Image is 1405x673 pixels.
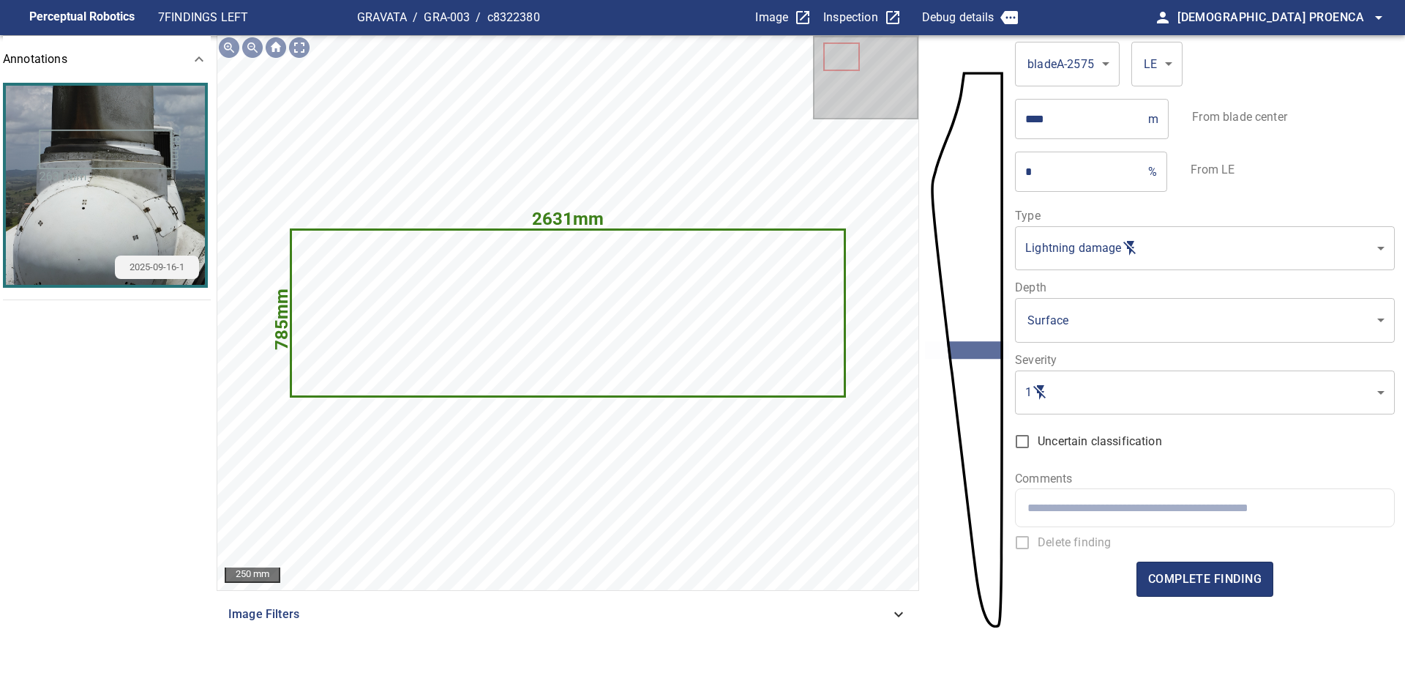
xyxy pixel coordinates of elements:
[1015,297,1394,343] div: Surface
[823,9,878,26] p: Inspection
[357,9,407,26] p: GRAVATA
[1136,562,1273,597] button: complete finding
[1015,41,1120,86] div: bladeA-2575
[1191,164,1234,176] label: From LE
[1172,3,1387,32] button: [DEMOGRAPHIC_DATA] Proenca
[1015,473,1394,485] label: Comments
[1015,370,1394,414] div: 1
[217,36,241,59] div: Zoom in
[1025,384,1371,401] div: Does not match with suggested severity of 2
[158,9,357,26] p: 7 FINDINGS LEFT
[217,597,919,632] div: Image Filters
[413,9,418,26] span: /
[1154,9,1172,26] span: person
[476,9,481,26] span: /
[1015,226,1394,270] div: Lightning damage
[6,86,205,285] button: 2025-09-16-1
[1025,239,1371,257] div: Lightning damage
[29,6,135,29] figcaption: Perceptual Robotics
[424,10,470,24] a: GRA-003
[487,10,540,24] a: c8322380
[1148,165,1157,179] p: %
[1370,9,1387,26] span: arrow_drop_down
[6,86,205,285] img: Cropped image of finding key GRAVATA/GRA-003/c8322380-93b8-11f0-845c-ab7962bb7e53. Inspection 202...
[1025,55,1096,73] div: bladeA-2575
[228,606,890,623] span: Image Filters
[1015,354,1394,366] label: Severity
[3,51,67,68] p: Annotations
[271,289,292,350] text: 785mm
[1131,41,1183,86] div: LE
[1038,433,1162,450] span: Uncertain classification
[1142,55,1159,73] div: LE
[1015,282,1394,294] label: Depth
[1192,111,1287,123] label: From blade center
[1038,534,1111,551] span: Delete finding
[1025,311,1371,330] div: Surface
[1007,426,1382,457] label: Select this if you're unsure about the classification and it may need further review, reinspectio...
[3,36,214,83] div: Annotations
[121,261,193,275] span: 2025-09-16-1
[532,209,604,229] text: 2631mm
[1015,210,1394,222] label: Type
[922,9,994,26] p: Debug details
[1148,569,1262,590] span: complete finding
[755,9,788,26] p: Image
[288,36,311,59] div: Toggle full page
[1177,7,1387,28] span: [DEMOGRAPHIC_DATA] Proenca
[1148,112,1158,126] p: m
[264,36,288,59] div: Go home
[823,9,902,26] a: Inspection
[755,9,812,26] a: Image
[241,36,264,59] div: Zoom out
